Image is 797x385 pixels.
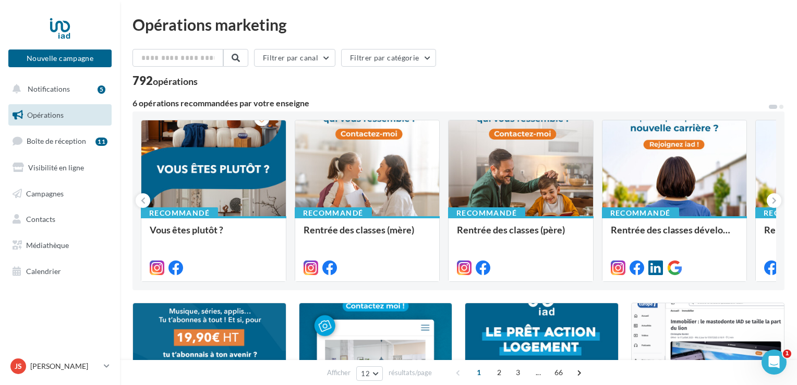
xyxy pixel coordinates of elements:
div: Recommandé [602,207,679,219]
div: Opérations marketing [132,17,784,32]
div: opérations [153,77,198,86]
div: Recommandé [295,207,372,219]
button: Filtrer par canal [254,49,335,67]
span: Contacts [26,215,55,223]
a: Boîte de réception11 [6,130,114,152]
div: Rentrée des classes (père) [457,225,585,245]
span: Médiathèque [26,241,69,250]
p: [PERSON_NAME] [30,361,100,371]
a: Campagnes [6,183,114,205]
button: 12 [356,366,383,381]
span: JS [15,361,22,371]
span: 3 [510,364,526,381]
a: Calendrier [6,260,114,282]
span: Visibilité en ligne [28,163,84,172]
div: Recommandé [141,207,218,219]
span: Opérations [27,110,64,119]
div: 6 opérations recommandées par votre enseigne [132,99,768,107]
div: Recommandé [448,207,525,219]
span: 12 [361,369,370,378]
div: Vous êtes plutôt ? [150,225,277,245]
div: 792 [132,75,198,86]
span: ... [530,364,547,381]
iframe: Intercom live chat [762,350,787,375]
span: 1 [470,364,487,381]
button: Notifications 5 [6,78,110,100]
div: 5 [98,85,105,94]
a: JS [PERSON_NAME] [8,356,112,376]
div: Rentrée des classes (mère) [304,225,431,245]
span: résultats/page [389,368,432,378]
span: 66 [550,364,567,381]
span: 2 [491,364,508,381]
a: Contacts [6,208,114,230]
a: Médiathèque [6,234,114,256]
span: Afficher [327,368,351,378]
span: Notifications [28,84,70,93]
button: Filtrer par catégorie [341,49,436,67]
a: Visibilité en ligne [6,157,114,179]
span: Campagnes [26,189,64,197]
span: Calendrier [26,267,61,276]
button: Nouvelle campagne [8,49,112,67]
div: 11 [95,138,107,146]
div: Rentrée des classes développement (conseillère) [611,225,739,245]
span: Boîte de réception [27,136,86,145]
a: Opérations [6,104,114,126]
span: 1 [783,350,791,358]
